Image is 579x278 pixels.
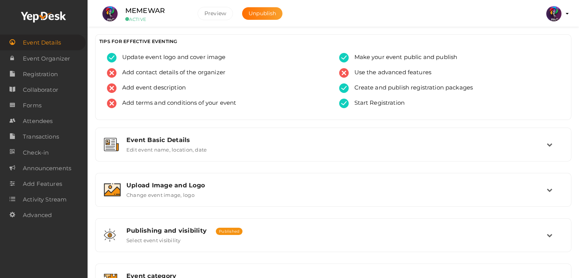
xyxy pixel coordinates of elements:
span: Add terms and conditions of your event [116,99,236,108]
img: shared-vision.svg [104,228,116,242]
label: Edit event name, location, date [126,144,207,153]
button: Preview [198,7,233,20]
small: ACTIVE [125,16,186,22]
img: tick-success.svg [339,83,349,93]
img: error.svg [107,99,116,108]
span: Check-in [23,145,49,160]
div: Event Basic Details [126,136,547,144]
label: MEMEWAR [125,5,165,16]
span: Announcements [23,161,71,176]
span: Collaborator [23,82,58,97]
span: Make your event public and publish [349,53,458,62]
a: Event Basic Details Edit event name, location, date [99,147,567,154]
span: Registration [23,67,58,82]
img: error.svg [339,68,349,78]
h3: TIPS FOR EFFECTIVE EVENTING [99,38,567,44]
span: Add event description [116,83,186,93]
span: Event Details [23,35,61,50]
span: Publishing and visibility [126,227,207,234]
span: Attendees [23,113,53,129]
img: tick-success.svg [107,53,116,62]
span: Add Features [23,176,62,192]
span: Forms [23,98,41,113]
span: Event Organizer [23,51,70,66]
img: tick-success.svg [339,99,349,108]
span: Use the advanced features [349,68,432,78]
label: Change event image, logo [126,189,195,198]
img: error.svg [107,68,116,78]
span: Create and publish registration packages [349,83,473,93]
a: Publishing and visibility Published Select event visibility [99,238,567,245]
label: Select event visibility [126,234,181,243]
img: event-details.svg [104,138,119,151]
img: image.svg [104,183,121,197]
span: Add contact details of the organizer [116,68,225,78]
img: 5BK8ZL5P_small.png [546,6,561,21]
span: Transactions [23,129,59,144]
div: Upload Image and Logo [126,182,547,189]
img: EA2BVEWK_small.png [102,6,118,21]
span: Update event logo and cover image [116,53,226,62]
span: Activity Stream [23,192,67,207]
img: tick-success.svg [339,53,349,62]
img: error.svg [107,83,116,93]
a: Upload Image and Logo Change event image, logo [99,192,567,200]
span: Advanced [23,208,52,223]
span: Unpublish [249,10,276,17]
button: Unpublish [242,7,282,20]
span: Published [216,228,242,235]
span: Start Registration [349,99,405,108]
